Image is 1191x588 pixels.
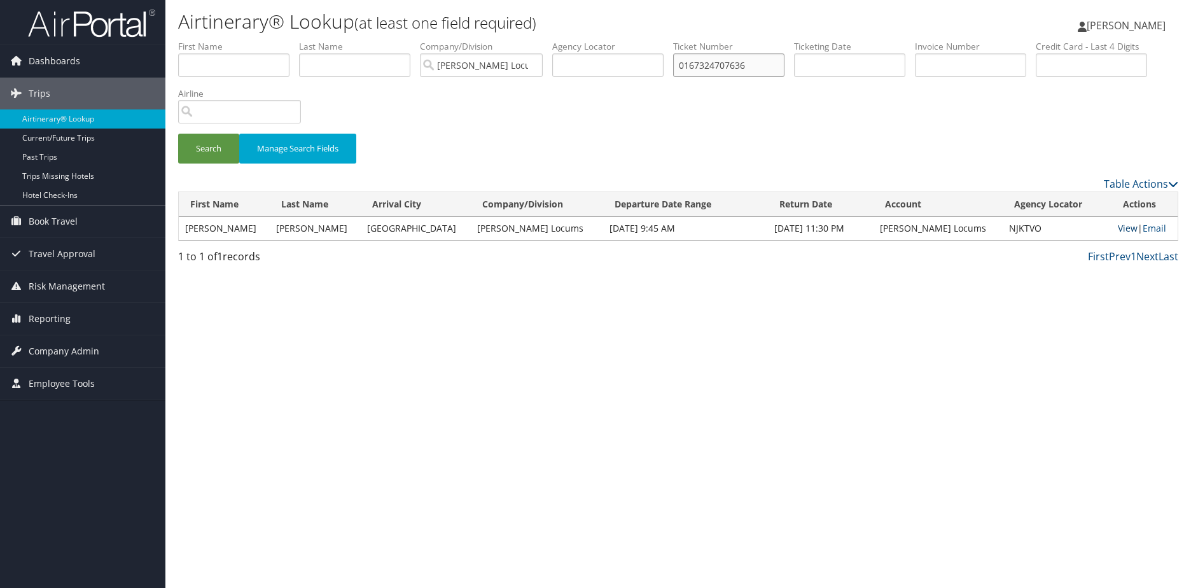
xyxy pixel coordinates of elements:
[179,192,270,217] th: First Name: activate to sort column ascending
[1136,249,1159,263] a: Next
[1088,249,1109,263] a: First
[768,217,874,240] td: [DATE] 11:30 PM
[552,40,673,53] label: Agency Locator
[178,8,845,35] h1: Airtinerary® Lookup
[29,368,95,400] span: Employee Tools
[794,40,915,53] label: Ticketing Date
[1143,222,1166,234] a: Email
[1104,177,1178,191] a: Table Actions
[270,192,361,217] th: Last Name: activate to sort column ascending
[361,217,471,240] td: [GEOGRAPHIC_DATA]
[1131,249,1136,263] a: 1
[1109,249,1131,263] a: Prev
[270,217,361,240] td: [PERSON_NAME]
[1003,217,1111,240] td: NJKTVO
[471,217,603,240] td: [PERSON_NAME] Locums
[29,206,78,237] span: Book Travel
[29,270,105,302] span: Risk Management
[179,217,270,240] td: [PERSON_NAME]
[28,8,155,38] img: airportal-logo.png
[1118,222,1138,234] a: View
[1111,217,1178,240] td: |
[361,192,471,217] th: Arrival City: activate to sort column ascending
[29,335,99,367] span: Company Admin
[1003,192,1111,217] th: Agency Locator: activate to sort column ascending
[29,45,80,77] span: Dashboards
[29,303,71,335] span: Reporting
[354,12,536,33] small: (at least one field required)
[1036,40,1157,53] label: Credit Card - Last 4 Digits
[217,249,223,263] span: 1
[603,192,768,217] th: Departure Date Range: activate to sort column ascending
[768,192,874,217] th: Return Date: activate to sort column ascending
[178,40,299,53] label: First Name
[915,40,1036,53] label: Invoice Number
[178,249,414,270] div: 1 to 1 of records
[1087,18,1166,32] span: [PERSON_NAME]
[1078,6,1178,45] a: [PERSON_NAME]
[603,217,768,240] td: [DATE] 9:45 AM
[471,192,603,217] th: Company/Division
[874,192,1003,217] th: Account: activate to sort column ascending
[299,40,420,53] label: Last Name
[1159,249,1178,263] a: Last
[29,78,50,109] span: Trips
[178,134,239,164] button: Search
[29,238,95,270] span: Travel Approval
[178,87,310,100] label: Airline
[1111,192,1178,217] th: Actions
[420,40,552,53] label: Company/Division
[239,134,356,164] button: Manage Search Fields
[874,217,1003,240] td: [PERSON_NAME] Locums
[673,40,794,53] label: Ticket Number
